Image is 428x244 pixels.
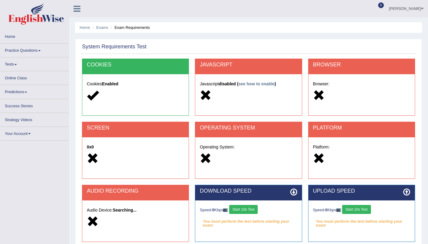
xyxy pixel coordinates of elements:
h5: Cookies [87,82,184,86]
button: Start 10s Test [229,205,258,214]
strong: 0x0 [87,145,94,149]
a: Strategy Videos [0,113,69,125]
h2: PLATFORM [313,125,410,131]
em: You must perform the test before starting your exam [200,217,297,226]
h2: SCREEN [87,125,184,131]
a: Exams [96,25,108,30]
h5: Javascript [200,82,297,86]
h2: JAVASCRIPT [200,62,297,68]
strong: 0 [325,208,327,212]
h2: BROWSER [313,62,410,68]
h2: AUDIO RECORDING [87,188,184,194]
a: Predictions [0,85,69,97]
img: ajax-loader-fb-connection.gif [336,209,341,212]
h5: Browser: [313,82,410,86]
div: Speed: Kbps [200,205,297,215]
h2: COOKIES [87,62,184,68]
h2: System Requirements Test [82,44,147,50]
span: 9 [378,2,384,8]
h2: UPLOAD SPEED [313,188,410,194]
h5: Audio Device: [87,208,184,212]
h2: OPERATING SYSTEM [200,125,297,131]
a: Your Account [0,127,69,139]
a: see how to enable [238,81,275,86]
h2: DOWNLOAD SPEED [200,188,297,194]
strong: Enabled [102,81,118,86]
button: Start 10s Test [342,205,371,214]
a: Online Class [0,71,69,83]
li: Exam Requirements [109,25,150,30]
strong: Searching... [113,208,136,212]
img: ajax-loader-fb-connection.gif [223,209,228,212]
strong: 0 [212,208,214,212]
strong: disabled ( ) [219,81,276,86]
a: Tests [0,57,69,69]
a: Home [0,30,69,41]
h5: Platform: [313,145,410,149]
a: Practice Questions [0,44,69,55]
div: Speed: Kbps [313,205,410,215]
a: Home [80,25,90,30]
em: You must perform the test before starting your exam [313,217,410,226]
a: Success Stories [0,99,69,111]
h5: Operating System: [200,145,297,149]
